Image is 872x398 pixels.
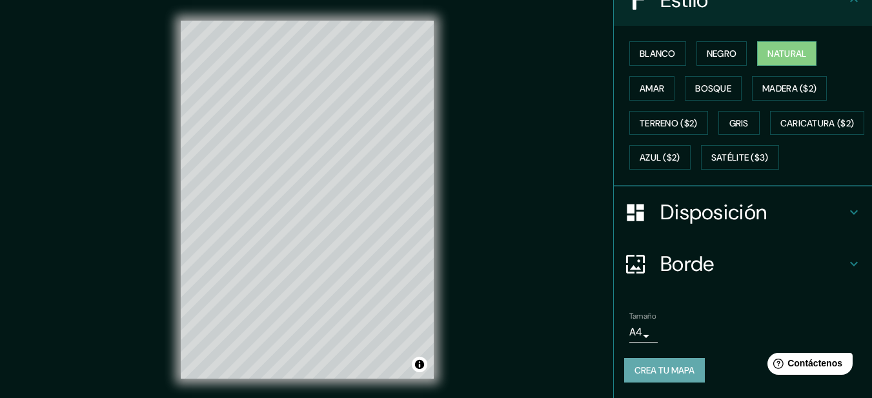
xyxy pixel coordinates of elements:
font: Negro [707,48,737,59]
button: Activar o desactivar atribución [412,357,427,372]
font: Terreno ($2) [640,117,698,129]
font: Satélite ($3) [711,152,769,164]
font: Madera ($2) [762,83,816,94]
font: Disposición [660,199,767,226]
button: Gris [718,111,760,135]
button: Crea tu mapa [624,358,705,383]
button: Madera ($2) [752,76,827,101]
font: Caricatura ($2) [780,117,855,129]
font: Azul ($2) [640,152,680,164]
font: Natural [767,48,806,59]
div: Disposición [614,186,872,238]
font: Amar [640,83,664,94]
div: A4 [629,322,658,343]
button: Satélite ($3) [701,145,779,170]
div: Borde [614,238,872,290]
font: Bosque [695,83,731,94]
font: Borde [660,250,715,277]
iframe: Lanzador de widgets de ayuda [757,348,858,384]
button: Negro [696,41,747,66]
font: A4 [629,325,642,339]
button: Natural [757,41,816,66]
font: Blanco [640,48,676,59]
button: Bosque [685,76,742,101]
font: Crea tu mapa [634,364,695,376]
button: Terreno ($2) [629,111,708,135]
button: Amar [629,76,674,101]
font: Gris [729,117,749,129]
button: Caricatura ($2) [770,111,865,135]
button: Blanco [629,41,686,66]
button: Azul ($2) [629,145,691,170]
font: Tamaño [629,311,656,321]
